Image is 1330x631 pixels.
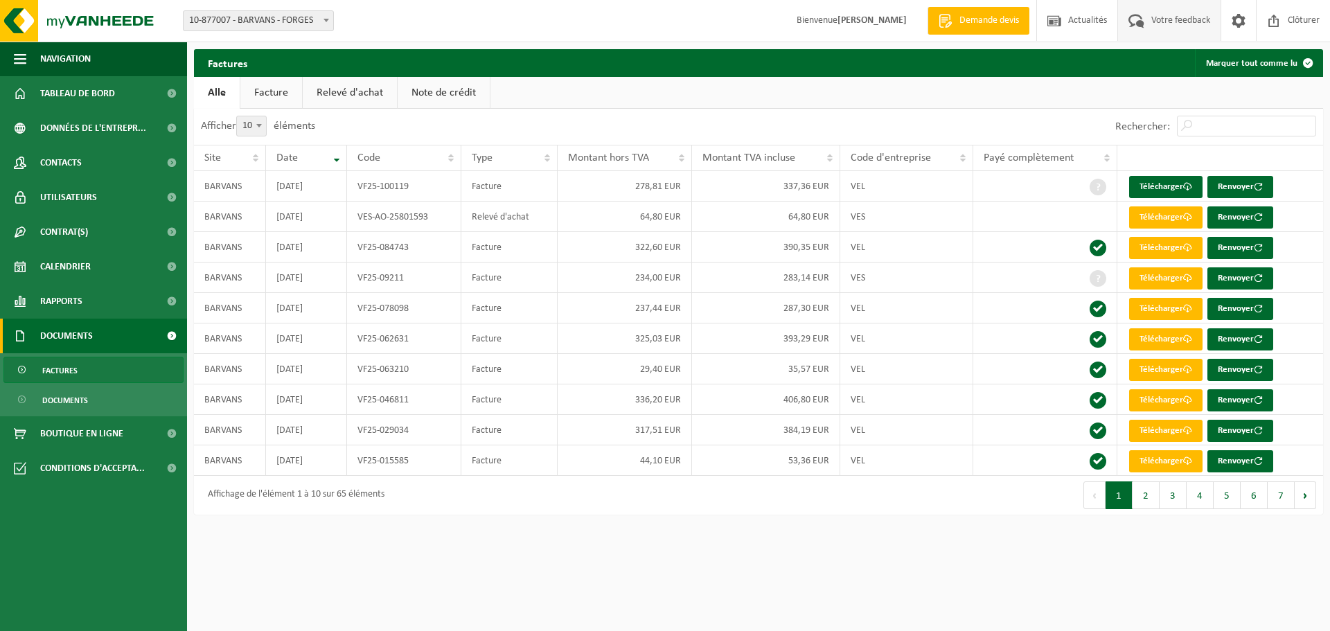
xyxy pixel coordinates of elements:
[461,354,558,384] td: Facture
[558,171,692,202] td: 278,81 EUR
[1207,176,1273,198] button: Renvoyer
[461,293,558,323] td: Facture
[692,232,841,263] td: 390,35 EUR
[1129,176,1203,198] a: Télécharger
[1207,389,1273,411] button: Renvoyer
[692,415,841,445] td: 384,19 EUR
[840,202,973,232] td: VES
[558,384,692,415] td: 336,20 EUR
[558,293,692,323] td: 237,44 EUR
[194,445,266,476] td: BARVANS
[1195,49,1322,77] button: Marquer tout comme lu
[347,445,461,476] td: VF25-015585
[204,152,221,163] span: Site
[558,323,692,354] td: 325,03 EUR
[266,354,348,384] td: [DATE]
[40,180,97,215] span: Utilisateurs
[40,215,88,249] span: Contrat(s)
[1207,237,1273,259] button: Renvoyer
[42,357,78,384] span: Factures
[702,152,795,163] span: Montant TVA incluse
[1207,206,1273,229] button: Renvoyer
[194,384,266,415] td: BARVANS
[692,384,841,415] td: 406,80 EUR
[692,171,841,202] td: 337,36 EUR
[558,415,692,445] td: 317,51 EUR
[236,116,267,136] span: 10
[194,354,266,384] td: BARVANS
[398,77,490,109] a: Note de crédit
[692,202,841,232] td: 64,80 EUR
[347,171,461,202] td: VF25-100119
[184,11,333,30] span: 10-877007 - BARVANS - FORGES
[461,384,558,415] td: Facture
[266,384,348,415] td: [DATE]
[1207,267,1273,290] button: Renvoyer
[1129,328,1203,350] a: Télécharger
[692,323,841,354] td: 393,29 EUR
[40,76,115,111] span: Tableau de bord
[1129,206,1203,229] a: Télécharger
[347,202,461,232] td: VES-AO-25801593
[266,415,348,445] td: [DATE]
[840,323,973,354] td: VEL
[1160,481,1187,509] button: 3
[240,77,302,109] a: Facture
[461,202,558,232] td: Relevé d'achat
[194,49,261,76] h2: Factures
[984,152,1074,163] span: Payé complètement
[40,284,82,319] span: Rapports
[1268,481,1295,509] button: 7
[1133,481,1160,509] button: 2
[1207,359,1273,381] button: Renvoyer
[1214,481,1241,509] button: 5
[558,354,692,384] td: 29,40 EUR
[692,293,841,323] td: 287,30 EUR
[1115,121,1170,132] label: Rechercher:
[194,202,266,232] td: BARVANS
[1083,481,1106,509] button: Previous
[40,145,82,180] span: Contacts
[347,323,461,354] td: VF25-062631
[266,293,348,323] td: [DATE]
[276,152,298,163] span: Date
[40,451,145,486] span: Conditions d'accepta...
[461,232,558,263] td: Facture
[357,152,380,163] span: Code
[956,14,1022,28] span: Demande devis
[347,232,461,263] td: VF25-084743
[347,263,461,293] td: VF25-09211
[840,293,973,323] td: VEL
[183,10,334,31] span: 10-877007 - BARVANS - FORGES
[461,171,558,202] td: Facture
[1129,237,1203,259] a: Télécharger
[40,111,146,145] span: Données de l'entrepr...
[1207,450,1273,472] button: Renvoyer
[1295,481,1316,509] button: Next
[347,354,461,384] td: VF25-063210
[303,77,397,109] a: Relevé d'achat
[692,445,841,476] td: 53,36 EUR
[558,232,692,263] td: 322,60 EUR
[461,415,558,445] td: Facture
[692,354,841,384] td: 35,57 EUR
[558,445,692,476] td: 44,10 EUR
[194,293,266,323] td: BARVANS
[851,152,931,163] span: Code d'entreprise
[40,319,93,353] span: Documents
[837,15,907,26] strong: [PERSON_NAME]
[347,384,461,415] td: VF25-046811
[201,483,384,508] div: Affichage de l'élément 1 à 10 sur 65 éléments
[194,171,266,202] td: BARVANS
[1129,298,1203,320] a: Télécharger
[347,293,461,323] td: VF25-078098
[1106,481,1133,509] button: 1
[840,445,973,476] td: VEL
[558,263,692,293] td: 234,00 EUR
[347,415,461,445] td: VF25-029034
[840,171,973,202] td: VEL
[3,386,184,413] a: Documents
[461,445,558,476] td: Facture
[1129,359,1203,381] a: Télécharger
[1207,298,1273,320] button: Renvoyer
